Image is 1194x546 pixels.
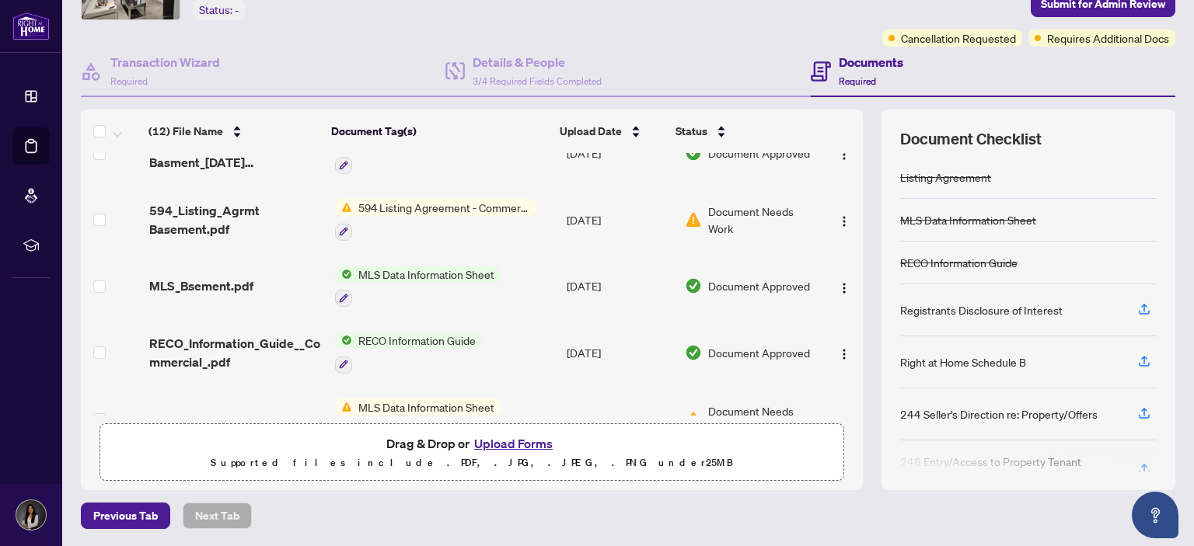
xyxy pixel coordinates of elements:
[832,141,857,165] button: Logo
[473,75,602,87] span: 3/4 Required Fields Completed
[335,398,352,416] img: Status Icon
[560,319,679,386] td: [DATE]
[669,110,811,153] th: Status
[900,211,1036,228] div: MLS Data Information Sheet
[685,411,702,428] img: Document Status
[900,254,1018,271] div: RECO Information Guide
[685,144,702,162] img: Document Status
[553,110,669,153] th: Upload Date
[676,123,707,140] span: Status
[560,120,679,186] td: [DATE]
[12,12,50,40] img: logo
[110,53,220,71] h4: Transaction Wizard
[110,75,148,87] span: Required
[838,282,850,294] img: Logo
[685,277,702,294] img: Document Status
[335,266,501,308] button: Status IconMLS Data Information Sheet
[900,405,1098,423] div: 244 Seller’s Direction re: Property/Offers
[838,148,850,161] img: Logo
[708,402,815,436] span: Document Needs Work
[110,454,834,472] p: Supported files include .PDF, .JPG, .JPEG, .PNG under 25 MB
[838,415,850,427] img: Logo
[708,144,810,162] span: Document Approved
[149,276,253,295] span: MLS_Bsement.pdf
[900,128,1042,150] span: Document Checklist
[470,433,557,454] button: Upload Forms
[149,334,323,371] span: RECO_Information_Guide__Commercial_.pdf
[900,353,1026,370] div: Right at Home Schedule B
[335,332,482,374] button: Status IconRECO Information Guide
[560,253,679,320] td: [DATE]
[335,266,352,283] img: Status Icon
[81,503,170,529] button: Previous Tab
[335,132,536,174] button: Status Icon594 Listing Agreement - Commercial - Landlord Designated Representation Agreement Auth...
[149,134,323,172] span: [STREET_ADDRESS] Basment_[DATE] 20_25_40.pdf
[148,123,223,140] span: (12) File Name
[708,203,815,237] span: Document Needs Work
[16,500,46,530] img: Profile Icon
[1132,492,1178,538] button: Open asap
[93,503,158,528] span: Previous Tab
[352,266,501,283] span: MLS Data Information Sheet
[839,53,903,71] h4: Documents
[839,75,876,87] span: Required
[560,123,622,140] span: Upload Date
[832,340,857,365] button: Logo
[832,273,857,298] button: Logo
[386,433,557,454] span: Drag & Drop or
[100,424,843,482] span: Drag & Drop orUpload FormsSupported files include .PDF, .JPG, .JPEG, .PNG under25MB
[685,211,702,228] img: Document Status
[149,410,250,429] span: MLS Bsement.pdf
[708,277,810,294] span: Document Approved
[352,398,501,416] span: MLS Data Information Sheet
[900,169,991,186] div: Listing Agreement
[1047,30,1169,47] span: Requires Additional Docs
[900,301,1063,318] div: Registrants Disclosure of Interest
[335,332,352,349] img: Status Icon
[473,53,602,71] h4: Details & People
[560,186,679,253] td: [DATE]
[335,199,536,241] button: Status Icon594 Listing Agreement - Commercial - Landlord Designated Representation Agreement Auth...
[352,332,482,349] span: RECO Information Guide
[832,407,857,432] button: Logo
[832,207,857,232] button: Logo
[352,199,536,216] span: 594 Listing Agreement - Commercial - Landlord Designated Representation Agreement Authority to Of...
[685,344,702,361] img: Document Status
[235,3,239,17] span: -
[838,215,850,228] img: Logo
[335,199,352,216] img: Status Icon
[838,348,850,360] img: Logo
[560,386,679,453] td: [DATE]
[183,503,252,529] button: Next Tab
[708,344,810,361] span: Document Approved
[901,30,1016,47] span: Cancellation Requested
[149,201,323,238] span: 594_Listing_Agrmt Basement.pdf
[335,398,501,440] button: Status IconMLS Data Information Sheet
[142,110,325,153] th: (12) File Name
[325,110,553,153] th: Document Tag(s)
